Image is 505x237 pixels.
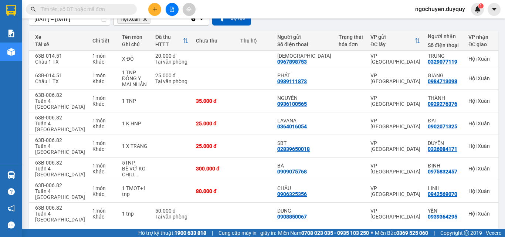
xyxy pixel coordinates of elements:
[277,169,307,175] div: 0909075768
[92,169,115,175] div: Khác
[277,59,307,65] div: 0967898753
[155,78,189,84] div: Tại văn phòng
[196,98,233,104] div: 35.000 đ
[183,3,196,16] button: aim
[370,41,414,47] div: ĐC lấy
[428,118,461,123] div: ĐẠT
[92,95,115,101] div: 1 món
[6,5,16,16] img: logo-vxr
[155,53,189,59] div: 20.000 đ
[35,188,85,200] div: Tuấn 4 [GEOGRAPHIC_DATA]
[155,208,189,214] div: 50.000 đ
[196,38,233,44] div: Chưa thu
[428,185,461,191] div: LINH
[92,191,115,197] div: Khác
[488,3,501,16] button: caret-down
[428,95,461,101] div: THÀNH
[277,163,331,169] div: BÁ
[277,208,331,214] div: DUNG
[35,160,85,166] div: 63B-006.82
[370,95,420,107] div: VP [GEOGRAPHIC_DATA]
[428,42,461,48] div: Số điện thoại
[396,230,428,236] strong: 0369 525 060
[370,53,420,65] div: VP [GEOGRAPHIC_DATA]
[277,34,331,40] div: Người gửi
[8,221,15,228] span: message
[196,166,233,172] div: 300.000 đ
[92,214,115,220] div: Khác
[277,118,331,123] div: LAVANA
[92,72,115,78] div: 1 món
[122,166,148,177] div: BỂ VỞ KO CHỊU TRACH NHIÊM
[122,70,148,75] div: 1 TNP
[212,229,213,237] span: |
[277,95,331,101] div: NGUYÊN
[155,59,189,65] div: Tại văn phòng
[41,5,128,13] input: Tìm tên, số ĐT hoặc mã đơn
[370,163,420,175] div: VP [GEOGRAPHIC_DATA]
[375,229,428,237] span: Miền Bắc
[92,123,115,129] div: Khác
[35,166,85,177] div: Tuấn 4 [GEOGRAPHIC_DATA]
[35,59,85,65] div: Châu 1 TX
[169,7,174,12] span: file-add
[122,211,148,217] div: 1 tnp
[35,182,85,188] div: 63B-006.82
[370,208,420,220] div: VP [GEOGRAPHIC_DATA]
[92,163,115,169] div: 1 món
[277,72,331,78] div: PHÁT
[155,72,189,78] div: 25.000 đ
[166,3,179,16] button: file-add
[92,185,115,191] div: 1 món
[35,72,85,78] div: 63B-014.51
[196,143,233,149] div: 25.000 đ
[35,137,85,143] div: 63B-006.82
[199,16,204,22] svg: open
[155,34,183,40] div: Đã thu
[428,146,457,152] div: 0326084171
[35,53,85,59] div: 63B-014.51
[367,31,424,51] th: Toggle SortBy
[152,16,153,23] input: Selected Hội Xuân.
[277,140,331,146] div: SBT
[174,230,206,236] strong: 1900 633 818
[428,191,457,197] div: 0942569070
[35,211,85,223] div: Tuấn 4 [GEOGRAPHIC_DATA]
[35,121,85,132] div: Tuấn 4 [GEOGRAPHIC_DATA]
[35,41,85,47] div: Tài xế
[240,38,270,44] div: Thu hộ
[434,229,435,237] span: |
[92,101,115,107] div: Khác
[92,146,115,152] div: Khác
[428,140,461,146] div: DUYÊN
[92,38,115,44] div: Chi tiết
[122,34,148,40] div: Tên món
[428,59,457,65] div: 0329077119
[218,229,276,237] span: Cung cấp máy in - giấy in:
[301,230,369,236] strong: 0708 023 035 - 0935 103 250
[478,3,484,9] sup: 1
[35,143,85,155] div: Tuấn 4 [GEOGRAPHIC_DATA]
[92,53,115,59] div: 1 món
[277,53,331,59] div: THAI
[370,34,414,40] div: VP gửi
[474,6,481,13] img: icon-new-feature
[35,205,85,211] div: 63B-006.82
[92,140,115,146] div: 1 món
[7,48,15,56] img: warehouse-icon
[117,15,150,24] span: Hội Xuân, close by backspace
[7,171,15,179] img: warehouse-icon
[143,17,147,21] svg: Delete
[370,140,420,152] div: VP [GEOGRAPHIC_DATA]
[8,188,15,195] span: question-circle
[479,3,482,9] span: 1
[152,7,157,12] span: plus
[8,205,15,212] span: notification
[277,101,307,107] div: 0936100565
[35,78,85,84] div: Châu 1 TX
[464,230,469,236] span: copyright
[277,78,307,84] div: 0989111873
[138,229,206,237] span: Hỗ trợ kỹ thuật:
[35,34,85,40] div: Xe
[121,16,140,22] span: Hội Xuân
